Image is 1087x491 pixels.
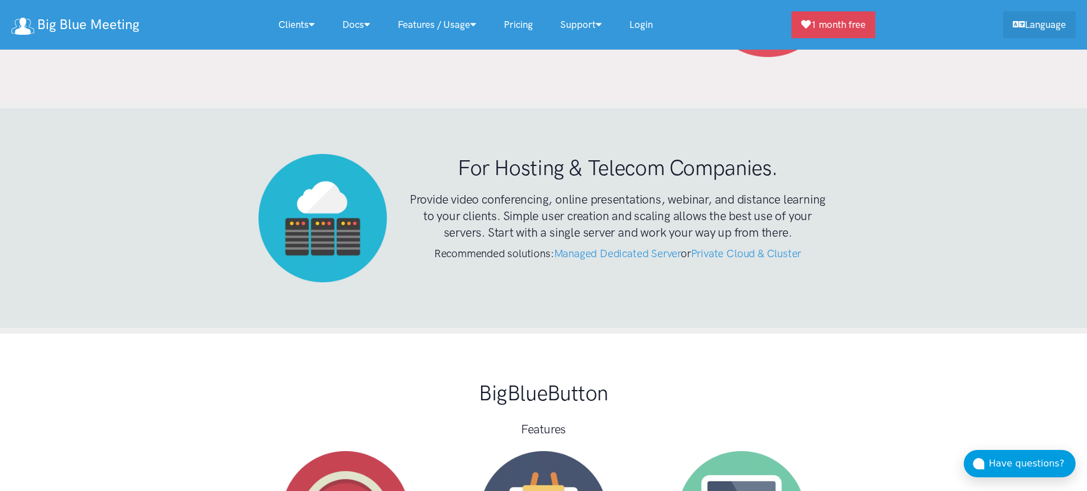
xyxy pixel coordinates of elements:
a: Login [616,13,666,37]
a: Private Cloud & Cluster [691,247,802,260]
h3: Provide video conferencing, online presentations, webinar, and distance learning to your clients.... [407,191,829,241]
h1: For Hosting & Telecom Companies. [407,154,829,181]
a: Language [1003,11,1076,38]
a: Big Blue Meeting [11,13,139,37]
button: Have questions? [964,450,1076,477]
h3: Features [258,421,829,437]
a: Features / Usage [384,13,490,37]
a: Pricing [490,13,547,37]
h4: Recommended solutions: or [407,246,829,262]
a: 1 month free [791,11,875,38]
h1: BigBlueButton [357,379,730,407]
a: Clients [265,13,329,37]
img: logo [11,18,34,35]
div: Have questions? [989,456,1076,471]
a: Managed Dedicated Server [554,247,681,260]
a: Docs [329,13,384,37]
a: Support [547,13,616,37]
